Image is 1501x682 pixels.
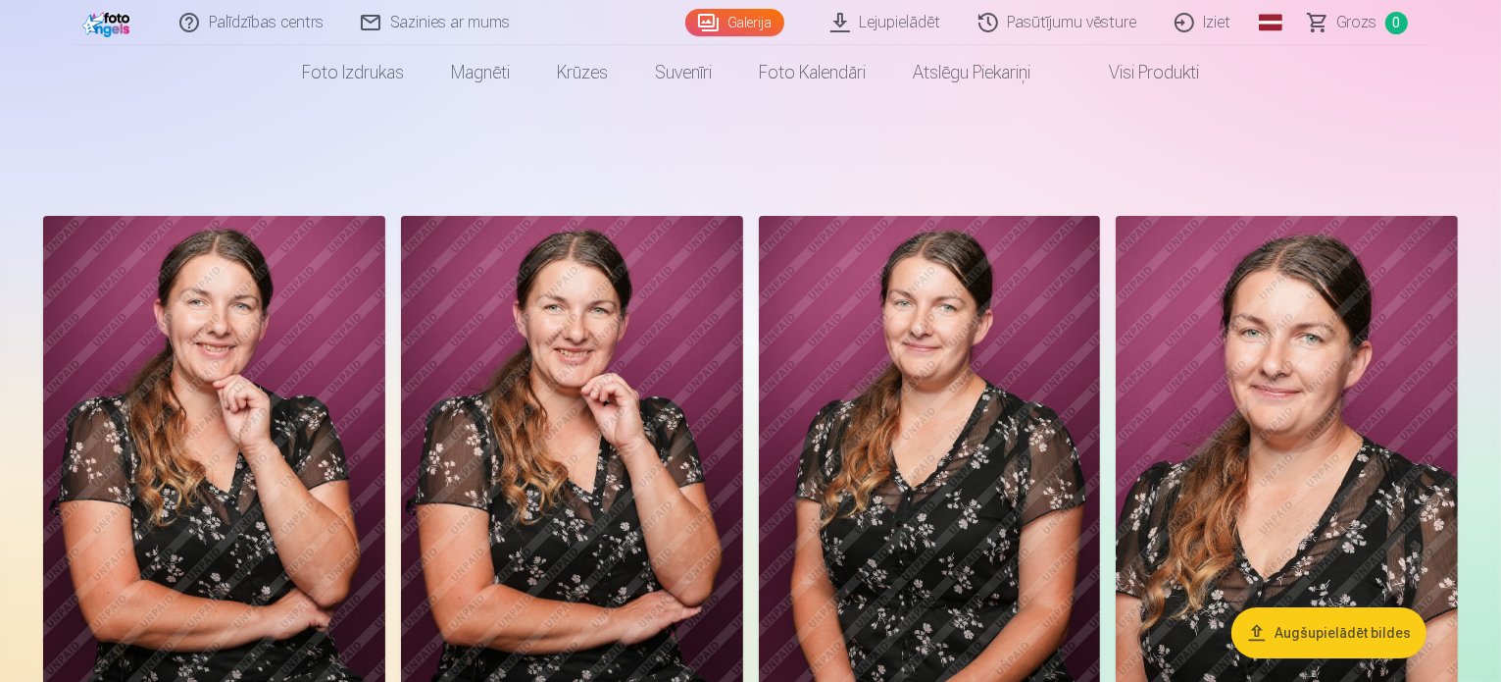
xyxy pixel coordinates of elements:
a: Atslēgu piekariņi [889,45,1054,100]
button: Augšupielādēt bildes [1231,607,1426,658]
a: Visi produkti [1054,45,1223,100]
span: 0 [1385,12,1408,34]
span: Grozs [1337,11,1377,34]
a: Magnēti [427,45,533,100]
img: /fa1 [82,8,135,37]
a: Galerija [685,9,784,36]
a: Krūzes [533,45,631,100]
a: Foto kalendāri [735,45,889,100]
a: Suvenīri [631,45,735,100]
a: Foto izdrukas [278,45,427,100]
